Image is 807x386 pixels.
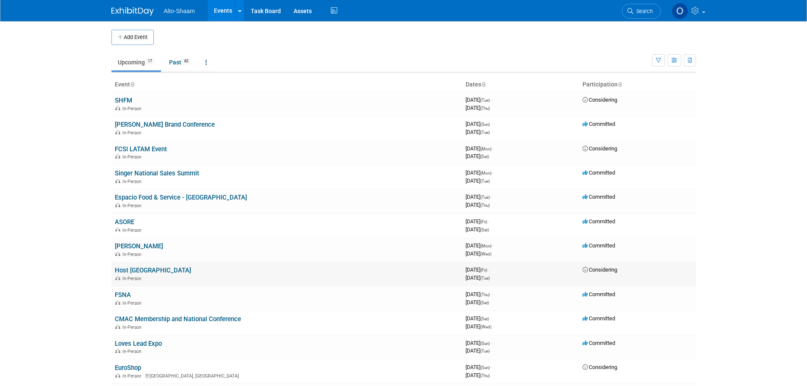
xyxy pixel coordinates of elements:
span: Committed [582,315,615,322]
span: Considering [582,97,617,103]
span: In-Person [122,130,144,136]
span: - [491,194,492,200]
span: [DATE] [466,340,492,346]
span: - [491,97,492,103]
img: In-Person Event [115,300,120,305]
span: [DATE] [466,299,489,305]
span: - [490,315,491,322]
span: In-Person [122,106,144,111]
img: In-Person Event [115,276,120,280]
a: Search [622,4,661,19]
a: Host [GEOGRAPHIC_DATA] [115,267,191,274]
a: Past82 [163,54,197,70]
span: (Mon) [480,244,491,248]
img: In-Person Event [115,154,120,158]
button: Add Event [111,30,154,45]
span: Committed [582,340,615,346]
span: (Thu) [480,373,490,378]
a: ASORE [115,218,134,226]
span: Alto-Shaam [164,8,195,14]
a: Sort by Event Name [130,81,134,88]
span: (Sun) [480,365,490,370]
span: (Thu) [480,292,490,297]
span: (Sat) [480,154,489,159]
span: Committed [582,291,615,297]
span: [DATE] [466,194,492,200]
th: Participation [579,78,696,92]
span: In-Person [122,325,144,330]
span: [DATE] [466,275,490,281]
span: Committed [582,169,615,176]
img: ExhibitDay [111,7,154,16]
span: In-Person [122,228,144,233]
span: Committed [582,194,615,200]
span: - [491,291,492,297]
span: (Thu) [480,106,490,111]
span: (Sat) [480,300,489,305]
span: In-Person [122,252,144,257]
span: Committed [582,121,615,127]
span: [DATE] [466,153,489,159]
span: (Fri) [480,268,487,272]
span: - [488,267,490,273]
span: (Mon) [480,171,491,175]
a: Sort by Start Date [481,81,485,88]
span: - [488,218,490,225]
span: [DATE] [466,169,494,176]
span: In-Person [122,276,144,281]
a: FCSI LATAM Event [115,145,167,153]
span: [DATE] [466,323,491,330]
span: (Tue) [480,130,490,135]
span: In-Person [122,179,144,184]
span: - [491,364,492,370]
img: In-Person Event [115,373,120,378]
span: 17 [145,58,155,64]
span: (Fri) [480,219,487,224]
span: Search [633,8,653,14]
a: FSNA [115,291,131,299]
span: Committed [582,242,615,249]
img: In-Person Event [115,325,120,329]
th: Event [111,78,462,92]
span: (Wed) [480,252,491,256]
span: [DATE] [466,226,489,233]
img: In-Person Event [115,130,120,134]
a: SHFM [115,97,132,104]
span: (Thu) [480,203,490,208]
span: In-Person [122,203,144,208]
span: [DATE] [466,267,490,273]
span: In-Person [122,154,144,160]
span: [DATE] [466,315,491,322]
span: (Tue) [480,179,490,183]
span: [DATE] [466,178,490,184]
span: (Tue) [480,195,490,200]
span: [DATE] [466,242,494,249]
span: [DATE] [466,250,491,257]
span: Considering [582,364,617,370]
a: Espacio Food & Service - [GEOGRAPHIC_DATA] [115,194,247,201]
span: [DATE] [466,97,492,103]
img: In-Person Event [115,252,120,256]
img: In-Person Event [115,179,120,183]
span: [DATE] [466,364,492,370]
span: (Sun) [480,341,490,346]
span: - [493,145,494,152]
span: (Sat) [480,228,489,232]
span: [DATE] [466,129,490,135]
span: Committed [582,218,615,225]
span: 82 [182,58,191,64]
span: (Wed) [480,325,491,329]
span: Considering [582,145,617,152]
span: - [493,242,494,249]
span: (Tue) [480,98,490,103]
span: [DATE] [466,347,490,354]
span: [DATE] [466,145,494,152]
img: In-Person Event [115,203,120,207]
img: Olivia Strasser [672,3,688,19]
img: In-Person Event [115,228,120,232]
span: In-Person [122,373,144,379]
a: EuroShop [115,364,141,372]
a: Upcoming17 [111,54,161,70]
a: [PERSON_NAME] [115,242,163,250]
span: [DATE] [466,202,490,208]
